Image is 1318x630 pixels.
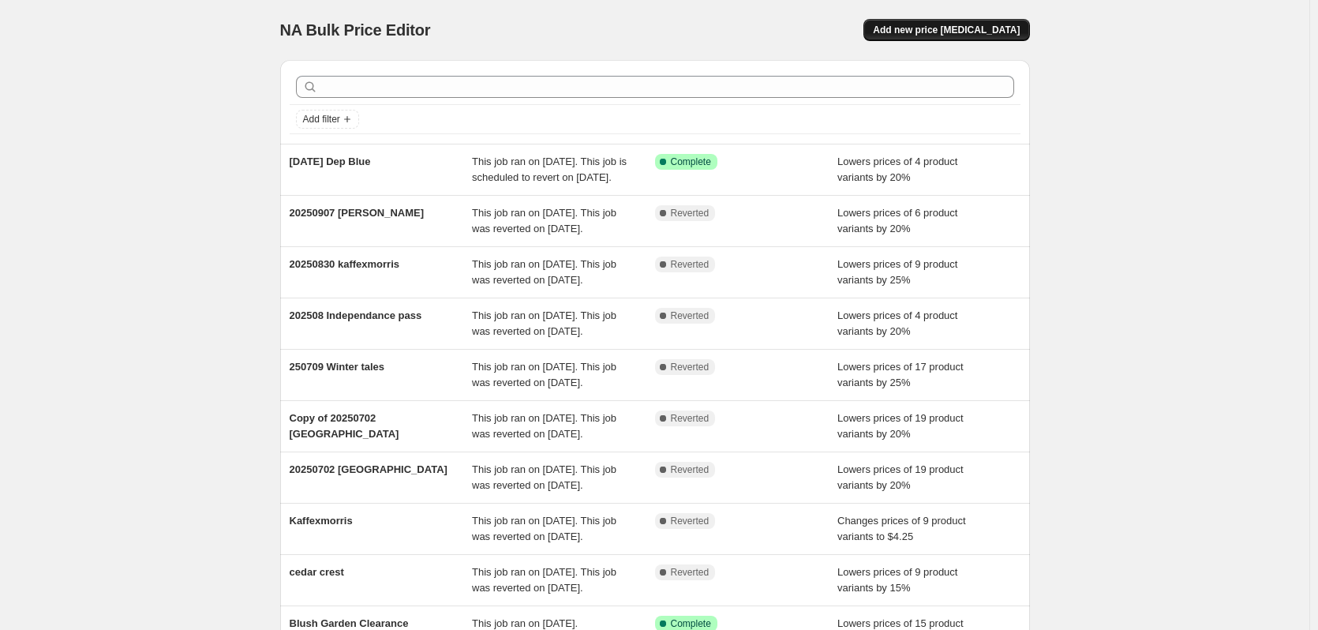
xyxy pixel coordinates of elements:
[671,309,710,322] span: Reverted
[296,110,359,129] button: Add filter
[671,361,710,373] span: Reverted
[290,309,422,321] span: 202508 Independance pass
[472,566,616,594] span: This job ran on [DATE]. This job was reverted on [DATE].
[671,412,710,425] span: Reverted
[837,258,957,286] span: Lowers prices of 9 product variants by 25%
[671,207,710,219] span: Reverted
[837,463,964,491] span: Lowers prices of 19 product variants by 20%
[472,361,616,388] span: This job ran on [DATE]. This job was reverted on [DATE].
[837,207,957,234] span: Lowers prices of 6 product variants by 20%
[290,412,399,440] span: Copy of 20250702 [GEOGRAPHIC_DATA]
[472,258,616,286] span: This job ran on [DATE]. This job was reverted on [DATE].
[290,207,425,219] span: 20250907 [PERSON_NAME]
[837,412,964,440] span: Lowers prices of 19 product variants by 20%
[837,566,957,594] span: Lowers prices of 9 product variants by 15%
[290,515,353,527] span: Kaffexmorris
[671,617,711,630] span: Complete
[837,156,957,183] span: Lowers prices of 4 product variants by 20%
[290,617,409,629] span: Blush Garden Clearance
[303,113,340,126] span: Add filter
[671,258,710,271] span: Reverted
[472,617,578,629] span: This job ran on [DATE].
[472,463,616,491] span: This job ran on [DATE]. This job was reverted on [DATE].
[472,207,616,234] span: This job ran on [DATE]. This job was reverted on [DATE].
[290,463,447,475] span: 20250702 [GEOGRAPHIC_DATA]
[837,309,957,337] span: Lowers prices of 4 product variants by 20%
[671,515,710,527] span: Reverted
[290,566,344,578] span: cedar crest
[671,156,711,168] span: Complete
[472,156,627,183] span: This job ran on [DATE]. This job is scheduled to revert on [DATE].
[671,463,710,476] span: Reverted
[472,309,616,337] span: This job ran on [DATE]. This job was reverted on [DATE].
[863,19,1029,41] button: Add new price [MEDICAL_DATA]
[837,361,964,388] span: Lowers prices of 17 product variants by 25%
[671,566,710,579] span: Reverted
[290,258,400,270] span: 20250830 kaffexmorris
[280,21,431,39] span: NA Bulk Price Editor
[290,156,371,167] span: [DATE] Dep Blue
[290,361,385,373] span: 250709 Winter tales
[837,515,966,542] span: Changes prices of 9 product variants to $4.25
[472,412,616,440] span: This job ran on [DATE]. This job was reverted on [DATE].
[472,515,616,542] span: This job ran on [DATE]. This job was reverted on [DATE].
[873,24,1020,36] span: Add new price [MEDICAL_DATA]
